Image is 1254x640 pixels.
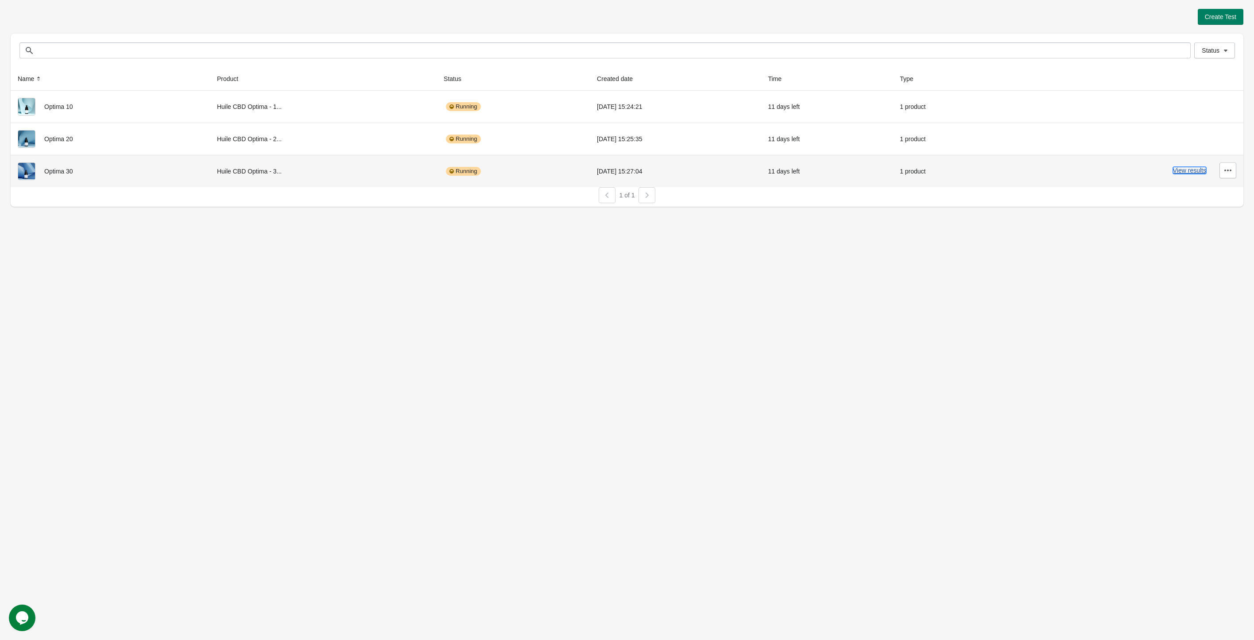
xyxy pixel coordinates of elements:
span: 1 of 1 [619,192,635,199]
button: Product [213,71,251,87]
div: [DATE] 15:25:35 [597,130,754,148]
iframe: chat widget [9,605,37,631]
div: 1 product [900,130,1001,148]
button: Created date [593,71,645,87]
div: Running [446,135,480,143]
div: Huile CBD Optima - 1... [217,98,430,116]
span: Optima 30 [44,168,73,175]
div: Running [446,102,480,111]
div: 1 product [900,98,1001,116]
div: 11 days left [768,98,886,116]
button: Status [440,71,474,87]
div: 11 days left [768,130,886,148]
button: Status [1194,42,1235,58]
div: [DATE] 15:24:21 [597,98,754,116]
button: Create Test [1198,9,1243,25]
button: Name [14,71,46,87]
div: Huile CBD Optima - 2... [217,130,430,148]
div: 11 days left [768,162,886,180]
div: 1 product [900,162,1001,180]
span: Optima 10 [44,103,73,110]
div: Running [446,167,480,176]
button: Time [764,71,794,87]
span: Status [1202,47,1219,54]
span: Optima 20 [44,135,73,143]
button: View results [1173,167,1206,174]
span: Create Test [1205,13,1236,20]
div: Huile CBD Optima - 3... [217,162,430,180]
button: Type [896,71,925,87]
div: [DATE] 15:27:04 [597,162,754,180]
